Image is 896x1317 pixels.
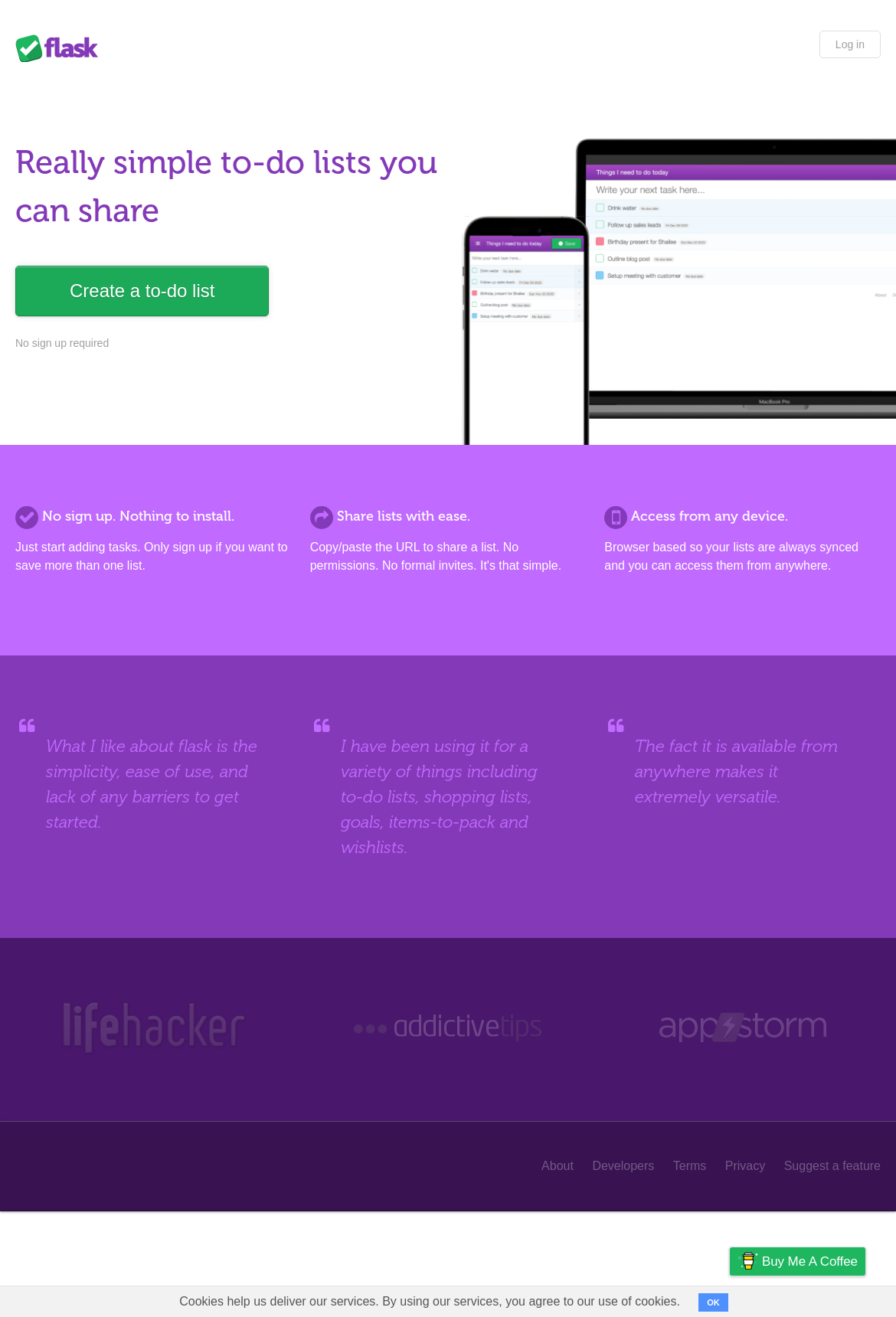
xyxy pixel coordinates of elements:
blockquote: The fact it is available from anywhere makes it extremely versatile. [635,734,850,809]
blockquote: What I like about flask is the simplicity, ease of use, and lack of any barriers to get started. [46,734,261,835]
a: Create a to-do list [15,266,269,316]
h2: No sign up. Nothing to install. [15,506,292,527]
a: About [541,1152,574,1181]
a: Terms [673,1152,707,1181]
a: Buy me a coffee [730,1247,865,1276]
div: Flask Lists [15,34,107,62]
p: No sign up required [15,335,439,351]
span: Buy me a coffee [762,1248,858,1275]
img: Lifehacker [59,999,247,1057]
a: Suggest a feature [784,1152,881,1181]
p: Just start adding tasks. Only sign up if you want to save more than one list. [15,538,292,575]
img: Web Appstorm [659,999,826,1057]
img: Buy me a coffee [737,1248,758,1274]
h2: Share lists with ease. [310,506,587,527]
p: Browser based so your lists are always synced and you can access them from anywhere. [604,538,881,575]
p: Copy/paste the URL to share a list. No permissions. No formal invites. It's that simple. [310,538,587,575]
a: Developers [592,1152,654,1181]
a: Log in [819,31,881,58]
h2: Access from any device. [604,506,881,527]
h1: Really simple to-do lists you can share [15,139,439,235]
blockquote: I have been using it for a variety of things including to-do lists, shopping lists, goals, items-... [341,734,556,860]
img: Addictive Tips [350,999,545,1057]
span: Cookies help us deliver our services. By using our services, you agree to our use of cookies. [164,1286,695,1317]
a: Privacy [725,1152,765,1181]
button: OK [698,1293,728,1312]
